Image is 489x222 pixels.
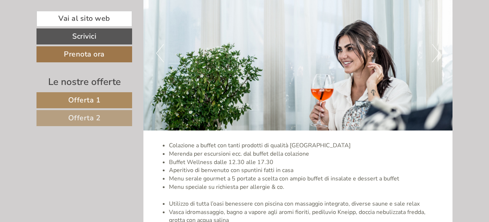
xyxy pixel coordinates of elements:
div: mercoledì [123,5,165,18]
li: Utilizzo di tutta l’oasi benessere con piscina con massaggio integrato, diverse saune e sale relax [169,200,442,208]
button: Previous [156,44,164,62]
li: Buffet Wellness dalle 12.30 alle 17.30 [169,158,442,167]
span: Offerta 2 [68,113,101,123]
li: Aperitivo di benvenuto con spuntini fatti in casa [169,166,442,175]
button: Invia [249,189,288,205]
li: Menu serale gourmet a 5 portate a scelta con ampio buffet di insalate e dessert a buffet [169,175,442,183]
div: Buon giorno, come possiamo aiutarla? [5,20,114,42]
span: Offerta 1 [68,95,101,105]
a: Prenota ora [36,46,132,62]
li: Menu speciale su richiesta per allergie & co. [169,183,442,200]
small: 22:57 [11,35,111,40]
a: Scrivici [36,28,132,44]
div: Hotel Kristall [11,21,111,27]
div: Le nostre offerte [36,75,132,89]
a: Vai al sito web [36,11,132,27]
button: Next [432,44,440,62]
li: Colazione a buffet con tanti prodotti di qualità [GEOGRAPHIC_DATA] [169,141,442,150]
li: Merenda per escursioni ecc. dal buffet della colazione [169,150,442,158]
